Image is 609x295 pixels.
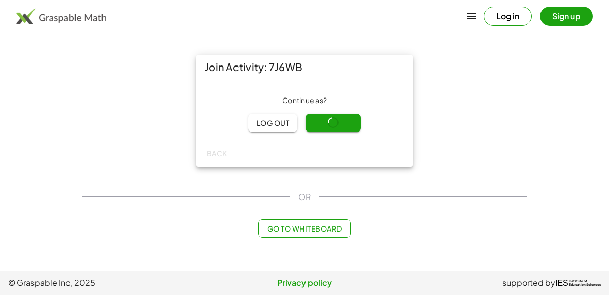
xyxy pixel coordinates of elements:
span: supported by [502,277,555,289]
div: Continue as ? [205,95,404,106]
button: Log in [484,7,532,26]
a: Privacy policy [206,277,403,289]
span: IES [555,278,568,288]
div: Join Activity: 7J6WB [196,55,413,79]
button: Sign up [540,7,593,26]
span: Go to Whiteboard [267,224,342,233]
span: Institute of Education Sciences [569,280,601,287]
span: © Graspable Inc, 2025 [8,277,206,289]
button: Log out [248,114,297,132]
a: IESInstitute ofEducation Sciences [555,277,601,289]
span: Log out [256,118,289,127]
button: Go to Whiteboard [258,219,350,238]
span: OR [298,191,311,203]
